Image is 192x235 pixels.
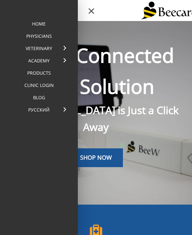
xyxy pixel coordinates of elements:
span: SHOP NOW [80,154,112,161]
a: Veterinary [8,42,70,55]
a: Physicians [8,30,70,42]
a: home [8,18,70,30]
a: Academy [8,55,70,67]
a: Blog [8,91,70,104]
a: Русский [8,104,70,116]
a: Products [8,67,70,79]
span: The [MEDICAL_DATA] is Just a Click Away [13,103,179,134]
a: SHOP NOW [69,148,123,167]
a: Clinic Login [8,79,70,91]
span: Cloud Connected ECG Solution [18,42,174,100]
